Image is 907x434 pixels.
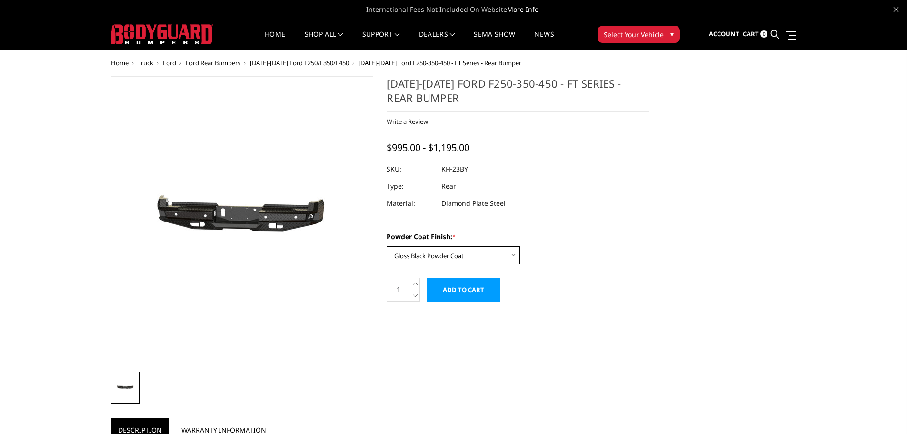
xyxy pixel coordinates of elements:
dd: Diamond Plate Steel [441,195,506,212]
iframe: Chat Widget [859,388,907,434]
span: 0 [760,30,767,38]
a: News [534,31,554,50]
a: Ford Rear Bumpers [186,59,240,67]
span: ▾ [670,29,674,39]
a: Dealers [419,31,455,50]
label: Powder Coat Finish: [387,232,649,242]
a: Truck [138,59,153,67]
a: shop all [305,31,343,50]
a: [DATE]-[DATE] Ford F250/F350/F450 [250,59,349,67]
img: 2023-2026 Ford F250-350-450 - FT Series - Rear Bumper [114,382,137,393]
span: Select Your Vehicle [604,30,664,40]
a: Home [265,31,285,50]
h1: [DATE]-[DATE] Ford F250-350-450 - FT Series - Rear Bumper [387,76,649,112]
span: [DATE]-[DATE] Ford F250-350-450 - FT Series - Rear Bumper [359,59,521,67]
a: Support [362,31,400,50]
a: Home [111,59,129,67]
a: Account [709,21,739,47]
span: Account [709,30,739,38]
img: BODYGUARD BUMPERS [111,24,213,44]
span: Cart [743,30,759,38]
a: More Info [507,5,538,14]
dd: Rear [441,178,456,195]
a: Write a Review [387,117,428,126]
span: $995.00 - $1,195.00 [387,141,469,154]
dd: KFF23BY [441,161,468,178]
button: Select Your Vehicle [598,26,680,43]
a: SEMA Show [474,31,515,50]
a: 2023-2026 Ford F250-350-450 - FT Series - Rear Bumper [111,76,374,362]
dt: Material: [387,195,434,212]
dt: Type: [387,178,434,195]
a: Ford [163,59,176,67]
a: Cart 0 [743,21,767,47]
dt: SKU: [387,161,434,178]
input: Add to Cart [427,278,500,302]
